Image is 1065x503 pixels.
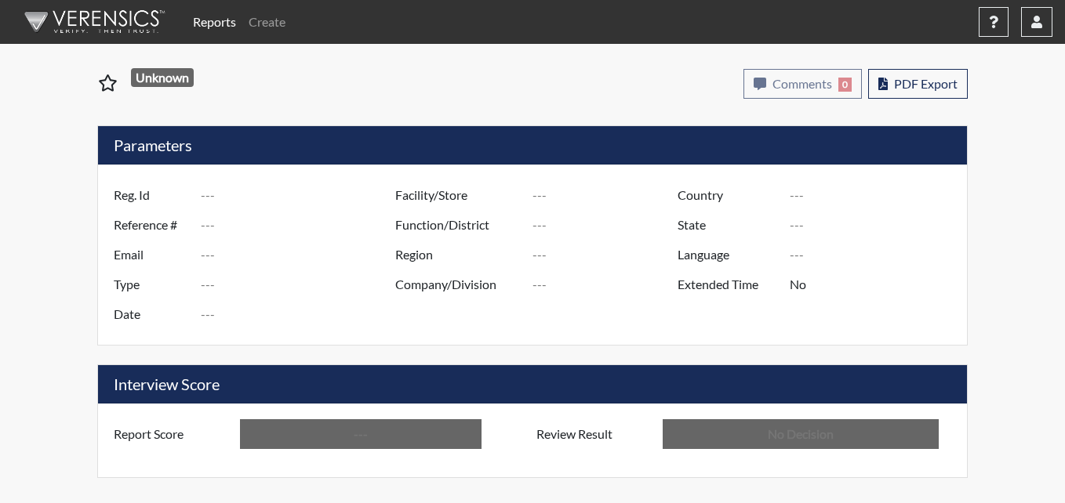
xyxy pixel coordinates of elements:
[201,270,399,299] input: ---
[790,210,963,240] input: ---
[383,270,532,299] label: Company/Division
[743,69,862,99] button: Comments0
[532,270,682,299] input: ---
[666,240,790,270] label: Language
[894,76,958,91] span: PDF Export
[383,240,532,270] label: Region
[98,365,967,403] h5: Interview Score
[201,299,399,329] input: ---
[772,76,832,91] span: Comments
[201,210,399,240] input: ---
[790,240,963,270] input: ---
[98,126,967,165] h5: Parameters
[525,419,663,449] label: Review Result
[201,240,399,270] input: ---
[532,210,682,240] input: ---
[240,419,482,449] input: ---
[102,180,201,210] label: Reg. Id
[666,270,790,299] label: Extended Time
[666,210,790,240] label: State
[790,180,963,210] input: ---
[102,299,201,329] label: Date
[187,6,242,38] a: Reports
[102,240,201,270] label: Email
[790,270,963,299] input: ---
[383,180,532,210] label: Facility/Store
[666,180,790,210] label: Country
[383,210,532,240] label: Function/District
[102,210,201,240] label: Reference #
[242,6,292,38] a: Create
[532,180,682,210] input: ---
[868,69,968,99] button: PDF Export
[201,180,399,210] input: ---
[102,419,240,449] label: Report Score
[131,68,194,87] span: Unknown
[102,270,201,299] label: Type
[663,419,939,449] input: No Decision
[838,78,852,92] span: 0
[532,240,682,270] input: ---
